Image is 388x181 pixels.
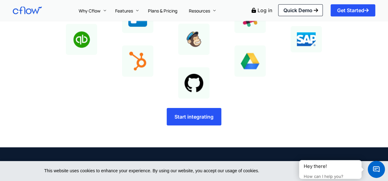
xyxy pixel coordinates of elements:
[184,30,203,49] img: mailchimp
[297,32,316,46] img: SAP
[368,161,385,178] span: Chat Widget
[148,8,177,14] span: Plans & Pricing
[278,4,323,16] a: Quick Demo
[167,108,221,125] a: Start integrating
[174,114,214,119] span: Start integrating
[72,30,91,49] img: quickbooks
[257,7,272,13] a: Log in
[184,74,203,92] img: github
[13,7,42,14] img: Cflow
[189,8,210,14] span: Resources
[304,163,357,169] div: Hey there!
[115,8,133,14] span: Features
[128,52,147,71] img: hubspot
[79,8,101,14] span: Why Cflow
[304,174,357,179] p: How can I help you?
[337,8,369,13] span: Get Started
[44,167,324,175] span: This website uses cookies to enhance your experience. By using our website, you accept our usage ...
[241,52,259,71] img: google drive
[331,4,375,16] a: Get Started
